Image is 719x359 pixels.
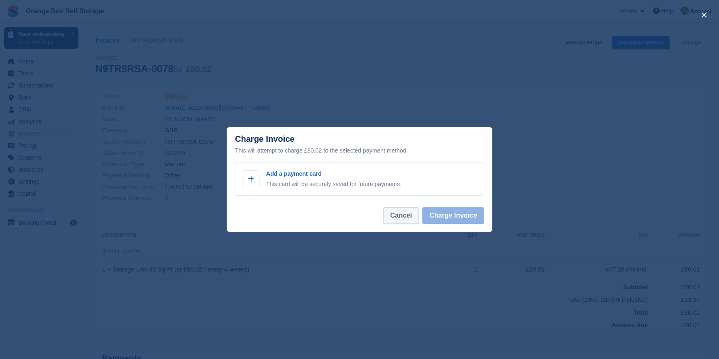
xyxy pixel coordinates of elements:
div: This will attempt to charge £80.02 to the selected payment method. [235,146,484,155]
p: This card will be securely saved for future payments. [266,180,401,189]
button: close [697,8,711,22]
button: Cancel [383,207,419,224]
button: Charge Invoice [422,207,484,224]
div: Charge Invoice [235,134,484,155]
p: Add a payment card [266,170,401,178]
a: Add a payment card This card will be securely saved for future payments. [235,163,484,196]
